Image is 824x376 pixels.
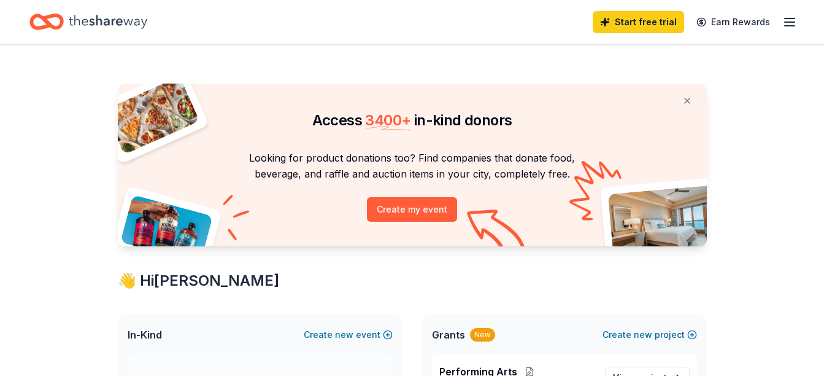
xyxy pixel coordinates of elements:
div: 👋 Hi [PERSON_NAME] [118,271,707,291]
img: Pizza [104,76,199,155]
button: Createnewevent [304,327,393,342]
span: 3400 + [365,111,410,129]
div: New [470,328,495,342]
img: Curvy arrow [467,210,528,256]
p: Looking for product donations too? Find companies that donate food, beverage, and raffle and auct... [133,150,692,182]
span: new [634,327,652,342]
span: new [335,327,353,342]
span: In-Kind [128,327,162,342]
a: Start free trial [593,11,684,33]
span: Grants [432,327,465,342]
button: Createnewproject [603,327,697,342]
button: Create my event [367,197,457,222]
a: Home [29,7,147,36]
a: Earn Rewards [689,11,777,33]
span: Access in-kind donors [312,111,512,129]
